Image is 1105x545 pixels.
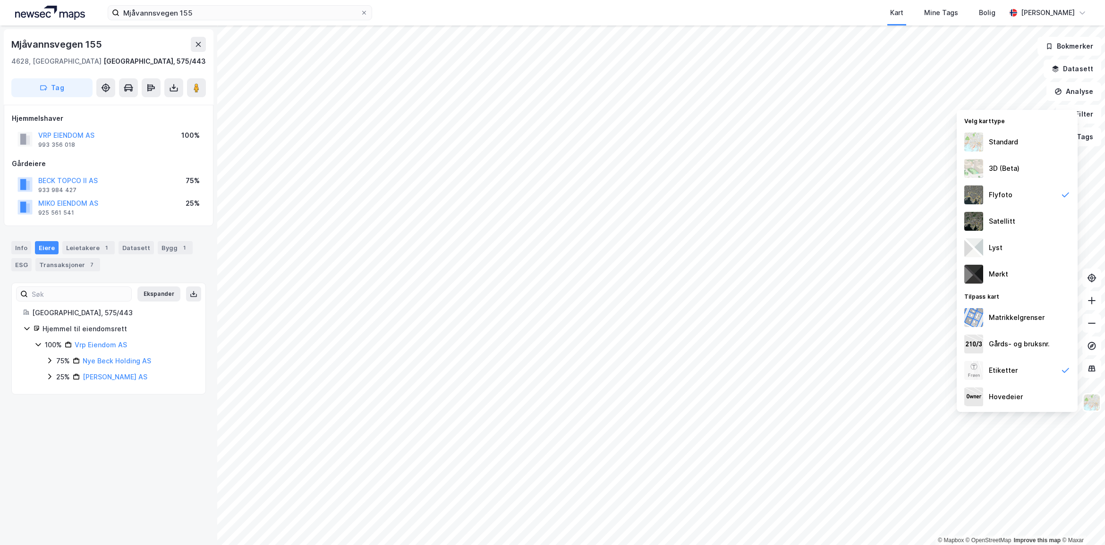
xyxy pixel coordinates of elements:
div: Info [11,241,31,254]
div: Leietakere [62,241,115,254]
div: Matrikkelgrenser [989,312,1045,323]
div: Kart [890,7,903,18]
div: 4628, [GEOGRAPHIC_DATA] [11,56,102,67]
div: Mørkt [989,268,1008,280]
a: OpenStreetMap [966,537,1011,544]
img: Z [964,361,983,380]
button: Bokmerker [1037,37,1101,56]
iframe: Chat Widget [1058,500,1105,545]
button: Tags [1057,127,1101,146]
div: Gårds- og bruksnr. [989,338,1050,350]
div: 3D (Beta) [989,163,1020,174]
img: luj3wr1y2y3+OchiMxRmMxRlscgabnMEmZ7DJGWxyBpucwSZnsMkZbHIGm5zBJmewyRlscgabnMEmZ7DJGWxyBpucwSZnsMkZ... [964,238,983,257]
input: Søk [28,287,131,301]
div: Hovedeier [989,391,1023,402]
img: cadastreBorders.cfe08de4b5ddd52a10de.jpeg [964,308,983,327]
div: Mine Tags [924,7,958,18]
button: Tag [11,78,93,97]
img: logo.a4113a55bc3d86da70a041830d287a7e.svg [15,6,85,20]
img: 9k= [964,212,983,231]
img: Z [1083,394,1101,411]
div: Transaksjoner [35,258,100,271]
img: Z [964,133,983,151]
div: Tilpass kart [957,287,1078,304]
div: 25% [56,371,70,383]
div: Gårdeiere [12,158,205,169]
div: 933 984 427 [38,186,76,194]
div: 1 [179,243,189,252]
a: Mapbox [938,537,964,544]
div: 993 356 018 [38,141,75,149]
button: Datasett [1044,59,1101,78]
img: cadastreKeys.547ab17ec502f5a4ef2b.jpeg [964,335,983,353]
a: [PERSON_NAME] AS [83,373,147,381]
div: Hjemmel til eiendomsrett [42,323,194,335]
div: Lyst [989,242,1003,253]
div: [PERSON_NAME] [1021,7,1075,18]
div: Etiketter [989,365,1018,376]
div: Satellitt [989,216,1015,227]
div: ESG [11,258,32,271]
a: Vrp Eiendom AS [75,341,127,349]
div: Standard [989,136,1018,148]
div: Bolig [979,7,995,18]
div: Mjåvannsvegen 155 [11,37,104,52]
div: 100% [45,339,62,351]
a: Improve this map [1014,537,1061,544]
div: 75% [56,355,70,367]
div: Flyfoto [989,189,1012,201]
div: Kontrollprogram for chat [1058,500,1105,545]
img: Z [964,185,983,204]
button: Ekspander [137,286,180,302]
div: Eiere [35,241,59,254]
a: Nye Beck Holding AS [83,357,151,365]
div: [GEOGRAPHIC_DATA], 575/443 [32,307,194,319]
button: Analyse [1046,82,1101,101]
div: 1 [102,243,111,252]
img: majorOwner.b5e170eddb5c04bfeeff.jpeg [964,387,983,406]
div: Velg karttype [957,112,1078,129]
button: Filter [1056,105,1101,124]
div: 100% [181,130,200,141]
div: [GEOGRAPHIC_DATA], 575/443 [103,56,206,67]
div: Bygg [158,241,193,254]
div: 25% [186,198,200,209]
img: nCdM7BzjoCAAAAAElFTkSuQmCC [964,265,983,284]
input: Søk på adresse, matrikkel, gårdeiere, leietakere eller personer [119,6,360,20]
div: 7 [87,260,96,269]
div: Datasett [119,241,154,254]
div: 75% [186,175,200,186]
div: 925 561 541 [38,209,74,217]
div: Hjemmelshaver [12,113,205,124]
img: Z [964,159,983,178]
